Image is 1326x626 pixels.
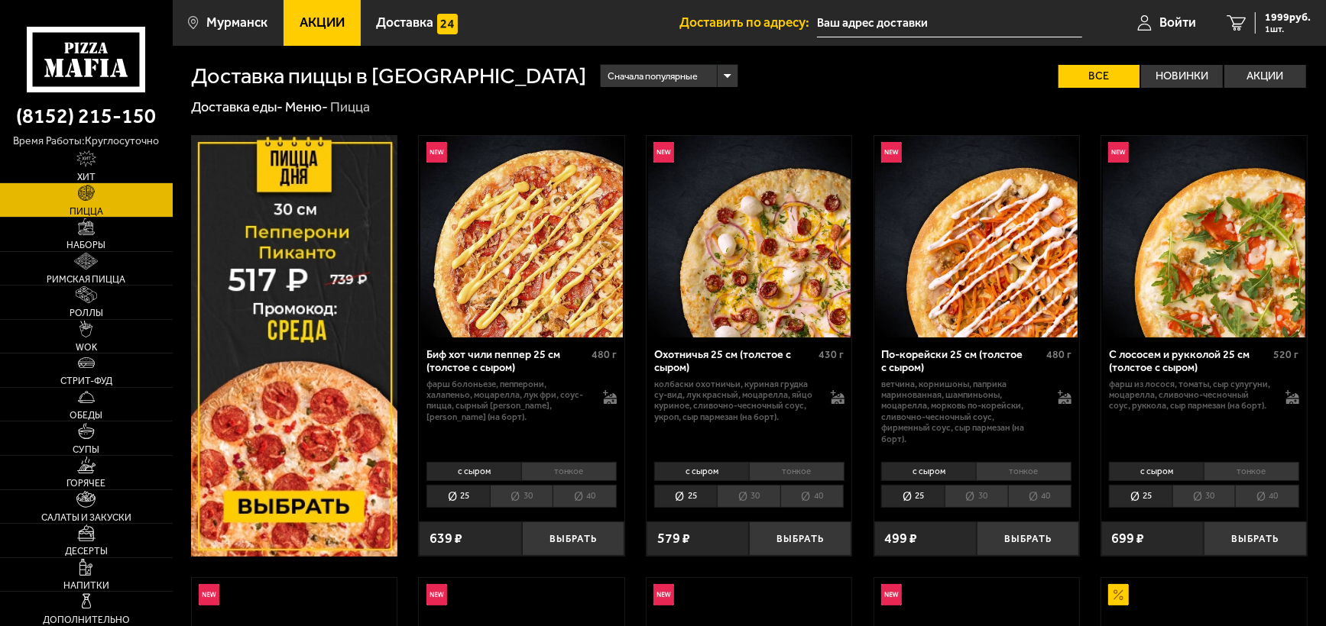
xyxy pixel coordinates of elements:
[608,63,698,89] span: Сначала популярные
[875,136,1078,338] img: По-корейски 25 см (толстое с сыром)
[881,485,945,507] li: 25
[977,521,1079,555] button: Выбрать
[1109,348,1270,375] div: С лососем и рукколой 25 см (толстое с сыром)
[1204,462,1299,482] li: тонкое
[1235,485,1299,507] li: 40
[419,136,624,338] a: НовинкаБиф хот чили пеппер 25 см (толстое с сыром)
[1059,65,1140,88] label: Все
[647,136,851,338] a: НовинкаОхотничья 25 см (толстое с сыром)
[522,521,624,555] button: Выбрать
[1265,24,1311,34] span: 1 шт.
[60,376,112,386] span: Стрит-фуд
[881,348,1042,375] div: По-корейски 25 см (толстое с сыром)
[1108,142,1129,163] img: Новинка
[426,379,589,423] p: фарш болоньезе, пепперони, халапеньо, моцарелла, лук фри, соус-пицца, сырный [PERSON_NAME], [PERS...
[70,308,103,318] span: Роллы
[300,16,345,29] span: Акции
[654,462,749,482] li: с сыром
[874,136,1079,338] a: НовинкаПо-корейски 25 см (толстое с сыром)
[881,142,902,163] img: Новинка
[285,98,328,115] a: Меню-
[648,136,851,338] img: Охотничья 25 см (толстое с сыром)
[426,584,447,605] img: Новинка
[1008,485,1072,507] li: 40
[426,348,588,375] div: Биф хот чили пеппер 25 см (толстое с сыром)
[553,485,617,507] li: 40
[884,531,917,545] span: 499 ₽
[1103,136,1305,338] img: С лососем и рукколой 25 см (толстое с сыром)
[70,411,102,420] span: Обеды
[426,142,447,163] img: Новинка
[945,485,1008,507] li: 30
[679,16,817,29] span: Доставить по адресу:
[592,348,617,361] span: 480 г
[191,65,586,87] h1: Доставка пиццы в [GEOGRAPHIC_DATA]
[817,9,1082,37] input: Ваш адрес доставки
[653,584,674,605] img: Новинка
[654,348,815,375] div: Охотничья 25 см (толстое с сыром)
[1109,379,1272,411] p: фарш из лосося, томаты, сыр сулугуни, моцарелла, сливочно-чесночный соус, руккола, сыр пармезан (...
[749,521,851,555] button: Выбрать
[66,240,105,250] span: Наборы
[654,485,718,507] li: 25
[1265,12,1311,23] span: 1999 руб.
[1109,462,1204,482] li: с сыром
[47,275,125,284] span: Римская пицца
[426,462,521,482] li: с сыром
[76,343,97,352] span: WOK
[490,485,553,507] li: 30
[1046,348,1071,361] span: 480 г
[430,531,462,545] span: 639 ₽
[521,462,617,482] li: тонкое
[426,485,490,507] li: 25
[653,142,674,163] img: Новинка
[881,379,1044,445] p: ветчина, корнишоны, паприка маринованная, шампиньоны, моцарелла, морковь по-корейски, сливочно-че...
[1159,16,1196,29] span: Войти
[206,16,267,29] span: Мурманск
[881,462,976,482] li: с сыром
[657,531,690,545] span: 579 ₽
[819,348,845,361] span: 430 г
[41,513,131,522] span: Салаты и закуски
[717,485,780,507] li: 30
[437,14,458,34] img: 15daf4d41897b9f0e9f617042186c801.svg
[1224,65,1306,88] label: Акции
[1109,485,1172,507] li: 25
[191,98,283,115] a: Доставка еды-
[199,584,219,605] img: Новинка
[1172,485,1236,507] li: 30
[77,173,96,182] span: Хит
[1108,584,1129,605] img: Акционный
[1141,65,1223,88] label: Новинки
[1274,348,1299,361] span: 520 г
[65,547,108,556] span: Десерты
[749,462,845,482] li: тонкое
[66,479,105,488] span: Горячее
[43,615,130,624] span: Дополнительно
[976,462,1071,482] li: тонкое
[654,379,817,423] p: колбаски охотничьи, куриная грудка су-вид, лук красный, моцарелла, яйцо куриное, сливочно-чесночн...
[377,16,434,29] span: Доставка
[881,584,902,605] img: Новинка
[420,136,623,338] img: Биф хот чили пеппер 25 см (толстое с сыром)
[780,485,845,507] li: 40
[70,207,103,216] span: Пицца
[330,98,370,117] div: Пицца
[1112,531,1145,545] span: 699 ₽
[73,445,99,454] span: Супы
[1204,521,1306,555] button: Выбрать
[63,581,109,590] span: Напитки
[1101,136,1306,338] a: НовинкаС лососем и рукколой 25 см (толстое с сыром)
